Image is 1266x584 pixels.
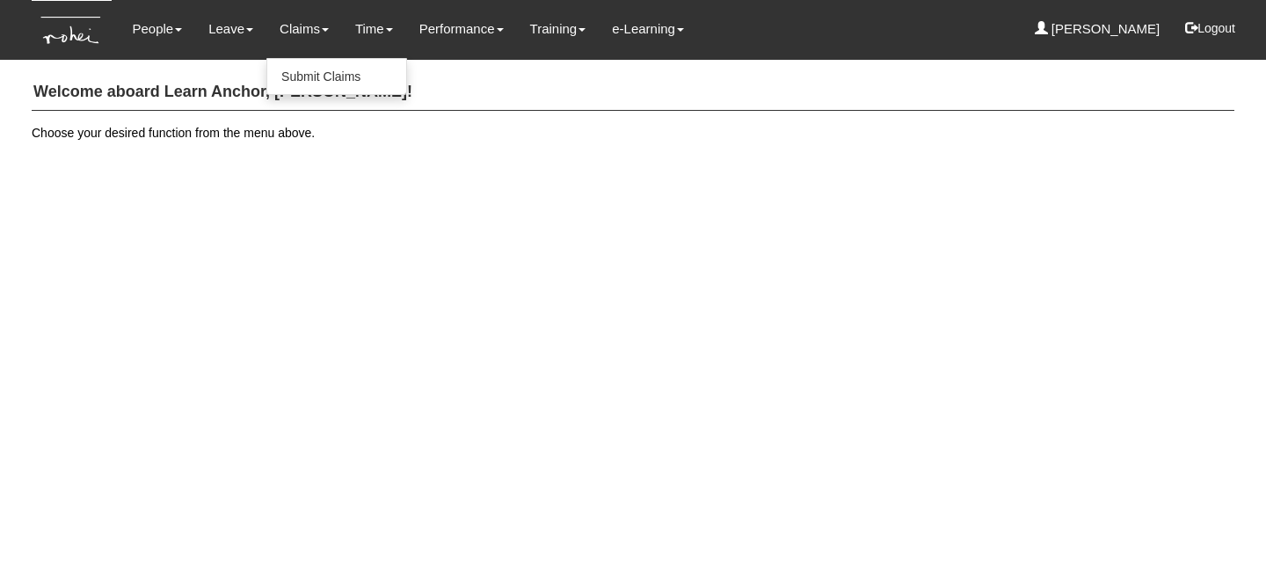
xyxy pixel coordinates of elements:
a: Training [530,9,586,49]
a: e-Learning [612,9,684,49]
a: Submit Claims [267,59,406,94]
a: Claims [280,9,329,49]
a: Time [355,9,393,49]
button: Logout [1173,7,1248,49]
p: Choose your desired function from the menu above. [32,124,1234,142]
a: People [132,9,182,49]
a: [PERSON_NAME] [1035,9,1160,49]
h4: Welcome aboard Learn Anchor, [PERSON_NAME]! [32,75,1234,111]
a: Performance [419,9,504,49]
img: KTs7HI1dOZG7tu7pUkOpGGQAiEQAiEQAj0IhBB1wtXDg6BEAiBEAiBEAiB4RGIoBtemSRFIRACIRACIRACIdCLQARdL1w5OAR... [32,1,112,60]
a: Leave [208,9,253,49]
